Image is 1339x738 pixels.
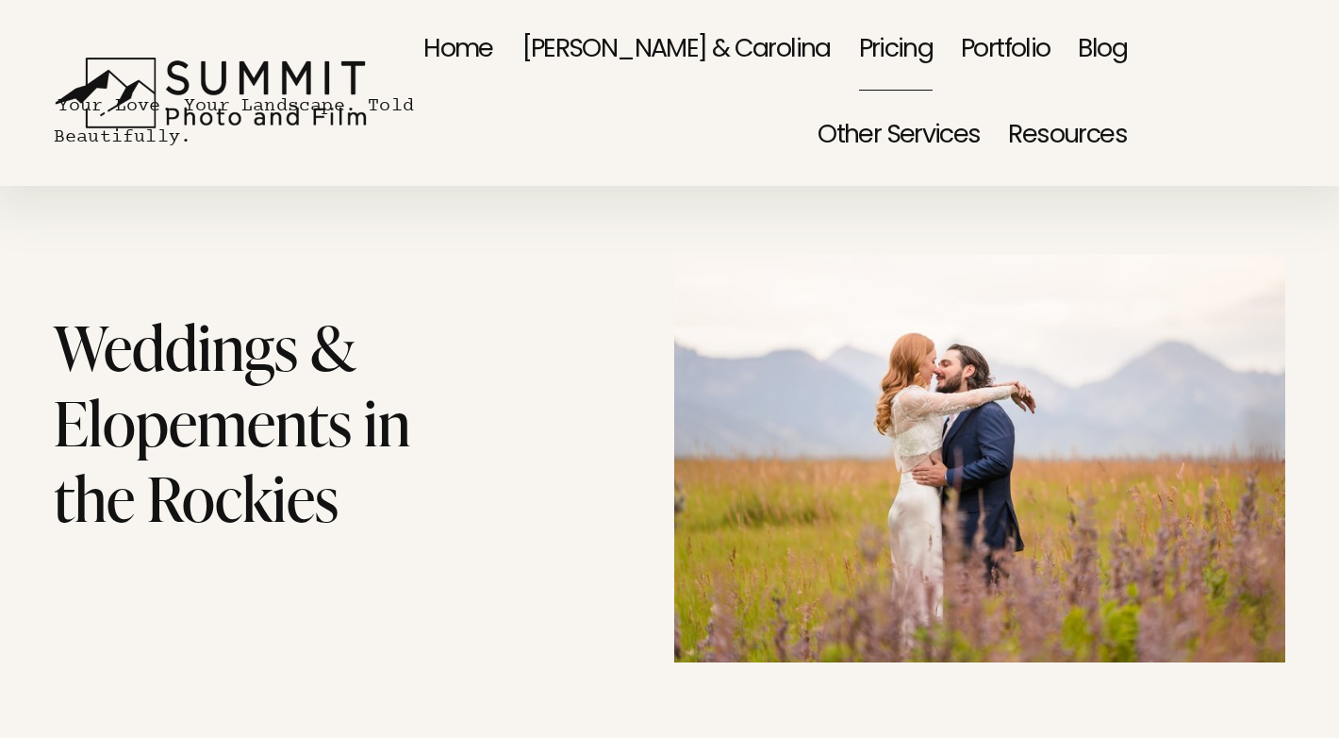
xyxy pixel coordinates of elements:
[1008,95,1126,176] span: Resources
[859,7,934,93] a: Pricing
[54,57,379,129] img: Summit Photo and Film
[961,7,1050,93] a: Portfolio
[54,309,457,534] h1: Weddings & Elopements in the Rockies
[423,7,493,93] a: Home
[521,7,831,93] a: [PERSON_NAME] & Carolina
[818,93,980,180] a: folder dropdown
[1008,93,1126,180] a: folder dropdown
[818,95,980,176] span: Other Services
[1078,7,1127,93] a: Blog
